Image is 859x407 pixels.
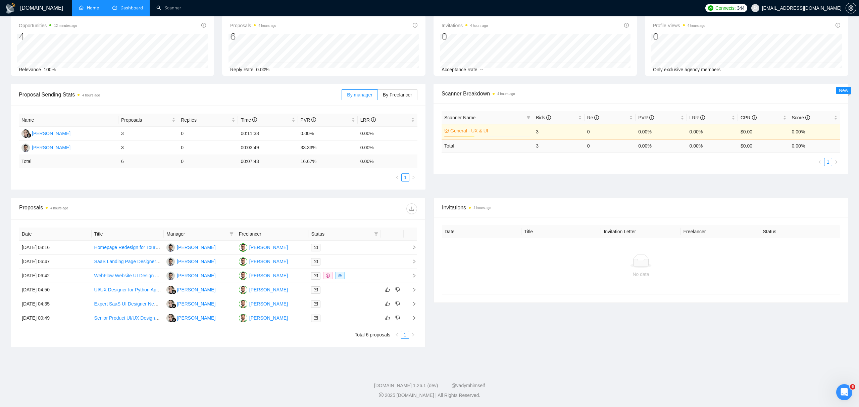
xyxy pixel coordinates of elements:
[166,258,215,264] a: FK[PERSON_NAME]
[166,273,215,278] a: FK[PERSON_NAME]
[636,139,687,152] td: 0.00 %
[393,173,401,181] button: left
[239,315,288,320] a: SA[PERSON_NAME]
[753,6,758,10] span: user
[230,232,234,236] span: filter
[638,115,654,120] span: PVR
[19,283,92,297] td: [DATE] 04:50
[409,173,417,181] li: Next Page
[824,158,832,166] li: 1
[178,114,238,127] th: Replies
[121,116,170,124] span: Proposals
[385,287,390,292] span: like
[818,160,822,164] span: left
[358,155,417,168] td: 0.00 %
[347,92,372,97] span: By manager
[230,30,276,43] div: 6
[401,173,409,181] li: 1
[442,203,840,212] span: Invitations
[687,139,738,152] td: 0.00 %
[752,115,757,120] span: info-circle
[311,117,316,122] span: info-circle
[19,90,342,99] span: Proposal Sending Stats
[360,117,376,123] span: LRR
[409,173,417,181] button: right
[92,255,164,269] td: SaaS Landing Page Designer - partnership
[181,116,230,124] span: Replies
[178,155,238,168] td: 0
[171,289,176,294] img: gigradar-bm.png
[839,88,848,93] span: New
[164,228,236,241] th: Manager
[166,300,175,308] img: RR
[715,4,736,12] span: Connects:
[92,311,164,325] td: Senior Product UI/UX Designer - World-Class A Player
[298,155,358,168] td: 16.67 %
[79,5,99,11] a: homeHome
[834,160,838,164] span: right
[401,331,409,338] a: 1
[5,392,854,399] div: 2025 [DOMAIN_NAME] | All Rights Reserved.
[738,139,789,152] td: $ 0.00
[385,301,390,307] span: like
[19,155,118,168] td: Total
[836,23,840,28] span: info-circle
[358,141,417,155] td: 0.00%
[442,22,488,30] span: Invitations
[406,301,416,306] span: right
[741,115,756,120] span: CPR
[241,117,257,123] span: Time
[314,259,318,263] span: mail
[636,124,687,139] td: 0.00%
[19,241,92,255] td: [DATE] 08:16
[239,257,247,266] img: SA
[314,316,318,320] span: mail
[395,333,399,337] span: left
[178,141,238,155] td: 0
[239,243,247,252] img: SA
[314,245,318,249] span: mail
[258,24,276,28] time: 4 hours ago
[92,297,164,311] td: Expert SaaS UI Designer Needed for Revamp
[789,139,841,152] td: 0.00 %
[383,92,412,97] span: By Freelancer
[201,23,206,28] span: info-circle
[470,24,488,28] time: 4 hours ago
[497,92,515,96] time: 4 hours ago
[533,139,584,152] td: 3
[112,5,117,10] span: dashboard
[442,225,521,238] th: Date
[406,287,416,292] span: right
[649,115,654,120] span: info-circle
[355,331,390,339] li: Total 6 proposals
[451,383,485,388] a: @vadymhimself
[384,300,392,308] button: like
[21,144,30,152] img: FK
[32,130,70,137] div: [PERSON_NAME]
[411,175,415,179] span: right
[525,113,532,123] span: filter
[358,127,417,141] td: 0.00%
[832,158,840,166] button: right
[594,115,599,120] span: info-circle
[521,225,601,238] th: Title
[536,115,551,120] span: Bids
[298,141,358,155] td: 33.33%
[256,67,269,72] span: 0.00%
[118,127,178,141] td: 3
[239,244,288,250] a: SA[PERSON_NAME]
[690,115,705,120] span: LRR
[533,124,584,139] td: 3
[395,287,400,292] span: dislike
[239,286,247,294] img: SA
[166,314,175,322] img: RR
[338,274,342,278] span: eye
[394,314,402,322] button: dislike
[94,273,206,278] a: WebFlow Website UI Design Alignment with Branding
[239,272,247,280] img: SA
[311,230,371,238] span: Status
[687,124,738,139] td: 0.00%
[166,287,215,292] a: RR[PERSON_NAME]
[406,203,417,214] button: download
[21,130,70,136] a: RR[PERSON_NAME]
